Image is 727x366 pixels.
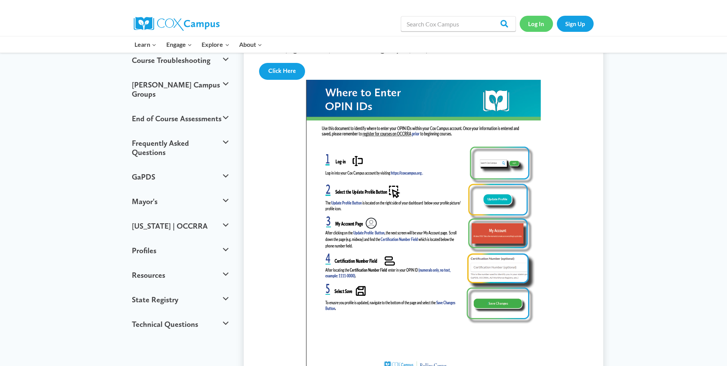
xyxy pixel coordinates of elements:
img: Cox Campus [134,17,220,31]
strong: (e.g. OPIN ID, Workforce Registry ID, etc.) [285,45,428,54]
button: GaPDS [128,165,233,189]
nav: Secondary Navigation [520,16,594,31]
button: Frequently Asked Questions [128,131,233,165]
button: [US_STATE] | OCCRRA [128,214,233,238]
nav: Primary Navigation [130,36,267,53]
button: Mayor's [128,189,233,214]
button: Child menu of Engage [161,36,197,53]
a: Click Here [259,63,305,80]
input: Search Cox Campus [401,16,516,31]
button: Child menu of About [234,36,267,53]
a: Log In [520,16,553,31]
button: Technical Questions [128,312,233,336]
button: Child menu of Learn [130,36,162,53]
button: [PERSON_NAME] Campus Groups [128,73,233,106]
a: Sign Up [557,16,594,31]
button: Profiles [128,238,233,263]
button: Child menu of Explore [197,36,235,53]
button: Course Troubleshooting [128,48,233,73]
button: End of Course Assessments [128,106,233,131]
button: State Registry [128,287,233,312]
button: Resources [128,263,233,287]
ul: Support Navigation [128,14,233,336]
